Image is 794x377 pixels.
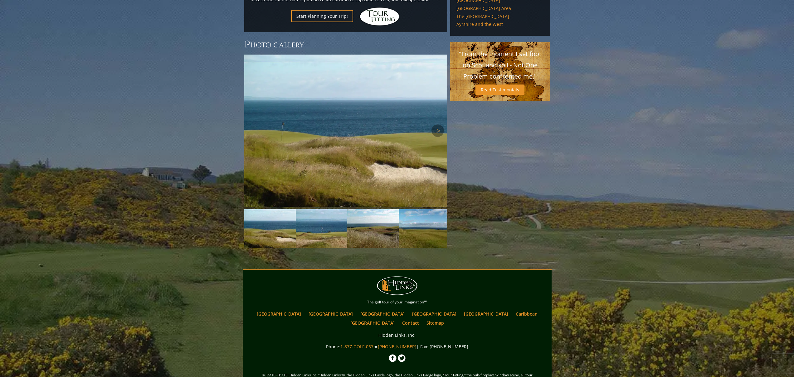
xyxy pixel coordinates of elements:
[461,309,511,318] a: [GEOGRAPHIC_DATA]
[378,344,416,350] a: [PHONE_NUMBER]
[456,22,544,27] a: Ayrshire and the West
[423,318,447,327] a: Sitemap
[398,354,406,362] img: Twitter
[244,38,447,51] h3: Photo Gallery
[291,10,353,22] a: Start Planning Your Trip!
[244,299,550,306] p: The golf tour of your imagination™
[305,309,356,318] a: [GEOGRAPHIC_DATA]
[475,85,524,95] a: Read Testimonials
[389,354,397,362] img: Facebook
[409,309,460,318] a: [GEOGRAPHIC_DATA]
[347,318,398,327] a: [GEOGRAPHIC_DATA]
[431,124,444,137] a: Next
[456,6,544,11] a: [GEOGRAPHIC_DATA] Area
[340,344,373,350] a: 1-877-GOLF-067
[357,309,408,318] a: [GEOGRAPHIC_DATA]
[244,343,550,350] p: Phone: or | Fax: [PHONE_NUMBER]
[513,309,541,318] a: Caribbean
[244,331,550,339] p: Hidden Links, Inc.
[456,14,544,19] a: The [GEOGRAPHIC_DATA]
[399,318,422,327] a: Contact
[254,309,304,318] a: [GEOGRAPHIC_DATA]
[456,48,544,82] p: "From the moment I set foot on Scotland soil - Not One Problem confronted me."
[359,7,400,26] img: Hidden Links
